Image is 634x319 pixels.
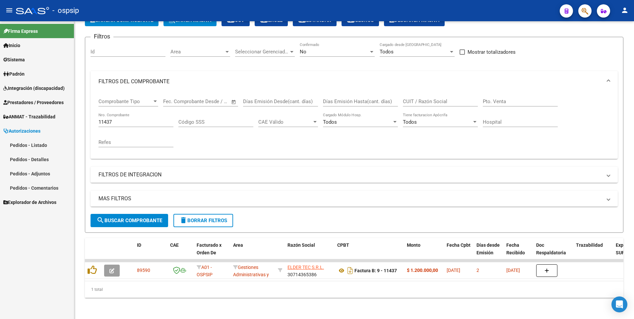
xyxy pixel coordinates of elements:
i: Descargar documento [346,265,354,276]
span: Borrar Filtros [179,218,227,223]
mat-expansion-panel-header: FILTROS DE INTEGRACION [91,167,618,183]
span: Buscar Comprobante [96,218,162,223]
span: Sistema [3,56,25,63]
datatable-header-cell: Facturado x Orden De [194,238,230,267]
mat-expansion-panel-header: MAS FILTROS [91,191,618,207]
button: Open calendar [230,98,238,106]
span: Mostrar totalizadores [468,48,516,56]
div: 1 total [85,281,623,298]
span: Estandar [298,17,331,23]
span: CPBT [337,242,349,248]
datatable-header-cell: Fecha Recibido [504,238,534,267]
span: Autorizaciones [3,127,40,135]
h3: Filtros [91,32,113,41]
mat-icon: person [621,6,629,14]
input: Fecha fin [196,98,228,104]
div: 30714365386 [287,264,332,278]
span: Integración (discapacidad) [3,85,65,92]
datatable-header-cell: ID [134,238,167,267]
datatable-header-cell: Razón Social [285,238,335,267]
mat-panel-title: FILTROS DE INTEGRACION [98,171,602,178]
span: - ospsip [52,3,79,18]
datatable-header-cell: Doc Respaldatoria [534,238,573,267]
mat-panel-title: MAS FILTROS [98,195,602,202]
datatable-header-cell: Días desde Emisión [474,238,504,267]
span: CSV [227,17,244,23]
input: Fecha inicio [163,98,190,104]
span: Comprobante Tipo [98,98,152,104]
span: 89590 [137,268,150,273]
span: ID [137,242,141,248]
span: ANMAT - Trazabilidad [3,113,55,120]
span: A01 - OSPSIP [197,265,213,278]
span: CAE Válido [258,119,312,125]
span: CAE [170,242,179,248]
datatable-header-cell: CAE [167,238,194,267]
datatable-header-cell: Monto [404,238,444,267]
span: Días desde Emisión [476,242,500,255]
span: Gecros [347,17,374,23]
mat-icon: search [96,216,104,224]
span: Gestiones Administrativas y Otros [233,265,269,285]
span: Area [170,49,224,55]
span: Todos [403,119,417,125]
span: Prestadores / Proveedores [3,99,64,106]
span: Padrón [3,70,25,78]
span: Fecha Recibido [506,242,525,255]
span: Explorador de Archivos [3,199,56,206]
button: Buscar Comprobante [91,214,168,227]
span: Inicio [3,42,20,49]
span: Fecha Cpbt [447,242,471,248]
button: Borrar Filtros [173,214,233,227]
mat-expansion-panel-header: FILTROS DEL COMPROBANTE [91,71,618,92]
span: [DATE] [447,268,460,273]
div: FILTROS DEL COMPROBANTE [91,92,618,159]
span: No [300,49,306,55]
datatable-header-cell: Trazabilidad [573,238,613,267]
span: Trazabilidad [576,242,603,248]
span: ELDER TEC S.R.L. [287,265,324,270]
datatable-header-cell: Area [230,238,275,267]
span: [DATE] [506,268,520,273]
span: Firma Express [3,28,38,35]
span: 2 [476,268,479,273]
span: Seleccionar Gerenciador [235,49,289,55]
span: Monto [407,242,420,248]
span: EXCEL [260,17,283,23]
datatable-header-cell: CPBT [335,238,404,267]
mat-icon: delete [179,216,187,224]
span: Razón Social [287,242,315,248]
div: Open Intercom Messenger [611,296,627,312]
mat-icon: menu [5,6,13,14]
span: Facturado x Orden De [197,242,222,255]
span: Doc Respaldatoria [536,242,566,255]
span: Area [233,242,243,248]
span: Todos [380,49,394,55]
strong: Factura B: 9 - 11437 [354,268,397,273]
datatable-header-cell: Fecha Cpbt [444,238,474,267]
strong: $ 1.200.000,00 [407,268,438,273]
span: Todos [323,119,337,125]
mat-panel-title: FILTROS DEL COMPROBANTE [98,78,602,85]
